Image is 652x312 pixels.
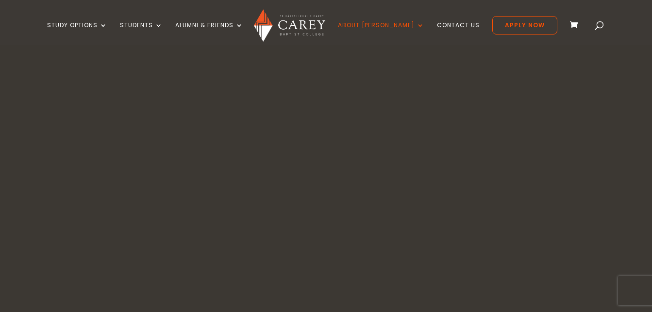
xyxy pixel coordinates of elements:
[175,22,243,45] a: Alumni & Friends
[254,9,325,42] img: Carey Baptist College
[47,22,107,45] a: Study Options
[338,22,424,45] a: About [PERSON_NAME]
[492,16,557,35] a: Apply Now
[437,22,480,45] a: Contact Us
[120,22,163,45] a: Students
